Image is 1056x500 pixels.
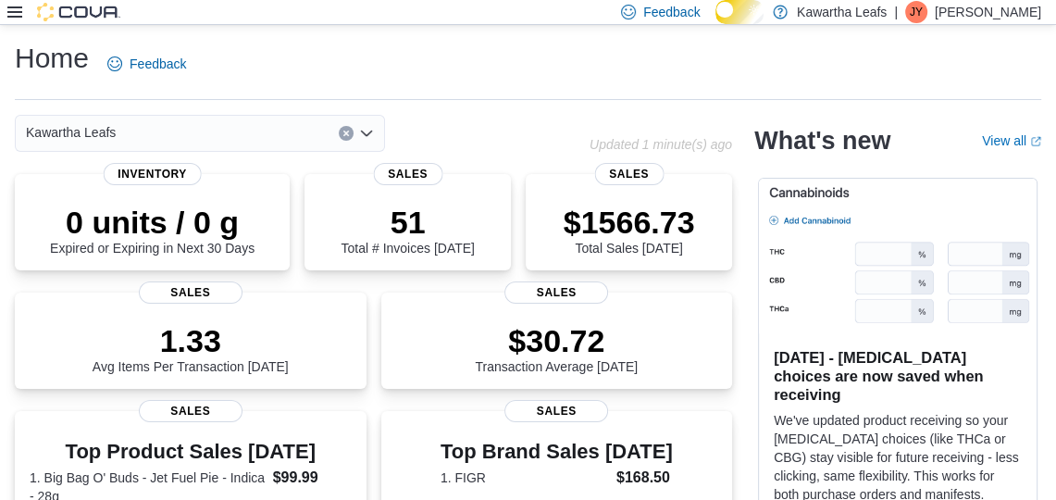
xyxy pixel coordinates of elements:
span: JY [910,1,923,23]
span: Feedback [643,3,700,21]
p: Kawartha Leafs [797,1,887,23]
span: Sales [139,400,242,422]
span: Sales [504,281,608,304]
p: 51 [341,204,474,241]
dd: $99.99 [273,467,352,489]
div: Avg Items Per Transaction [DATE] [93,322,289,374]
h2: What's new [754,126,890,156]
button: Open list of options [359,126,374,141]
div: Total # Invoices [DATE] [341,204,474,256]
span: Inventory [103,163,202,185]
button: Clear input [339,126,354,141]
span: Feedback [130,55,186,73]
span: Sales [594,163,664,185]
dt: 1. FIGR [441,469,609,487]
div: Expired or Expiring in Next 30 Days [50,204,255,256]
dd: $168.50 [616,467,673,489]
p: Updated 1 minute(s) ago [590,137,732,152]
h1: Home [15,40,89,77]
div: Total Sales [DATE] [564,204,695,256]
img: Cova [37,3,120,21]
p: [PERSON_NAME] [935,1,1041,23]
p: | [894,1,898,23]
span: Sales [504,400,608,422]
svg: External link [1030,136,1041,147]
div: Transaction Average [DATE] [475,322,638,374]
a: View allExternal link [982,133,1041,148]
span: Kawartha Leafs [26,121,116,144]
p: $1566.73 [564,204,695,241]
p: $30.72 [475,322,638,359]
span: Sales [139,281,242,304]
div: James Yin [905,1,927,23]
p: 0 units / 0 g [50,204,255,241]
span: Sales [373,163,442,185]
a: Feedback [100,45,193,82]
h3: Top Product Sales [DATE] [30,441,352,463]
h3: Top Brand Sales [DATE] [441,441,673,463]
span: Dark Mode [715,24,716,25]
h3: [DATE] - [MEDICAL_DATA] choices are now saved when receiving [774,348,1022,404]
p: 1.33 [93,322,289,359]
